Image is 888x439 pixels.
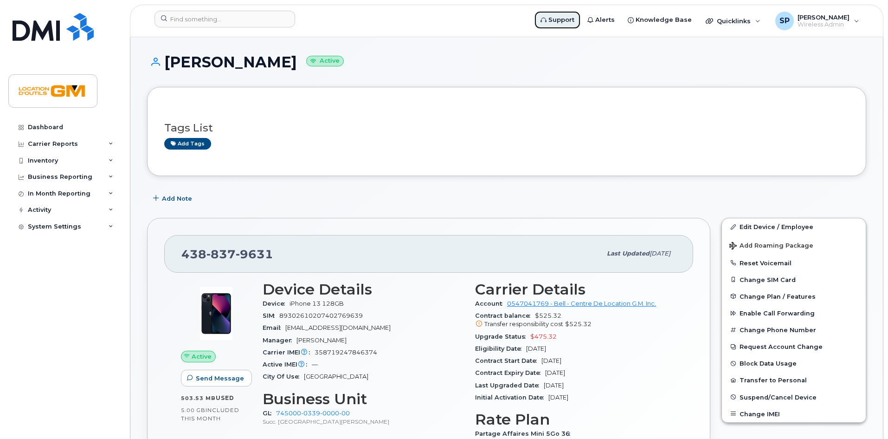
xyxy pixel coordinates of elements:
[740,310,815,317] span: Enable Call Forwarding
[164,138,211,150] a: Add tags
[147,54,866,70] h1: [PERSON_NAME]
[565,321,592,328] span: $525.32
[475,345,526,352] span: Eligibility Date
[263,391,464,407] h3: Business Unit
[181,247,273,261] span: 438
[196,374,244,383] span: Send Message
[722,218,866,235] a: Edit Device / Employee
[263,324,285,331] span: Email
[164,122,849,134] h3: Tags List
[722,338,866,355] button: Request Account Change
[263,337,296,344] span: Manager
[740,393,817,400] span: Suspend/Cancel Device
[722,406,866,422] button: Change IMEI
[722,288,866,305] button: Change Plan / Features
[192,352,212,361] span: Active
[181,407,206,413] span: 5.00 GB
[263,281,464,298] h3: Device Details
[475,333,530,340] span: Upgrade Status
[306,56,344,66] small: Active
[296,337,347,344] span: [PERSON_NAME]
[526,345,546,352] span: [DATE]
[475,430,575,437] span: Partage Affaires Mini 5Go 36
[548,394,568,401] span: [DATE]
[263,300,290,307] span: Device
[263,312,279,319] span: SIM
[530,333,557,340] span: $475.32
[162,194,192,203] span: Add Note
[181,370,252,387] button: Send Message
[722,389,866,406] button: Suspend/Cancel Device
[263,361,312,368] span: Active IMEI
[315,349,377,356] span: 358719247846374
[507,300,656,307] a: 0547041769 - Bell - Centre De Location G.M. Inc.
[475,411,676,428] h3: Rate Plan
[729,242,813,251] span: Add Roaming Package
[279,312,363,319] span: 89302610207402769639
[544,382,564,389] span: [DATE]
[475,382,544,389] span: Last Upgraded Date
[475,281,676,298] h3: Carrier Details
[188,286,244,341] img: image20231002-3703462-1ig824h.jpeg
[263,373,304,380] span: City Of Use
[722,321,866,338] button: Change Phone Number
[475,300,507,307] span: Account
[475,357,541,364] span: Contract Start Date
[290,300,344,307] span: iPhone 13 128GB
[545,369,565,376] span: [DATE]
[541,357,561,364] span: [DATE]
[147,190,200,207] button: Add Note
[263,410,276,417] span: GL
[216,394,234,401] span: used
[236,247,273,261] span: 9631
[484,321,563,328] span: Transfer responsibility cost
[263,418,464,426] p: Succ. [GEOGRAPHIC_DATA][PERSON_NAME]
[304,373,368,380] span: [GEOGRAPHIC_DATA]
[475,394,548,401] span: Initial Activation Date
[475,312,535,319] span: Contract balance
[722,271,866,288] button: Change SIM Card
[263,349,315,356] span: Carrier IMEI
[722,236,866,255] button: Add Roaming Package
[285,324,391,331] span: [EMAIL_ADDRESS][DOMAIN_NAME]
[475,312,676,329] span: $525.32
[276,410,350,417] a: 745000-0339-0000-00
[181,395,216,401] span: 503.53 MB
[722,255,866,271] button: Reset Voicemail
[722,372,866,388] button: Transfer to Personal
[181,406,239,422] span: included this month
[722,355,866,372] button: Block Data Usage
[740,293,816,300] span: Change Plan / Features
[607,250,650,257] span: Last updated
[312,361,318,368] span: —
[650,250,670,257] span: [DATE]
[206,247,236,261] span: 837
[475,369,545,376] span: Contract Expiry Date
[722,305,866,321] button: Enable Call Forwarding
